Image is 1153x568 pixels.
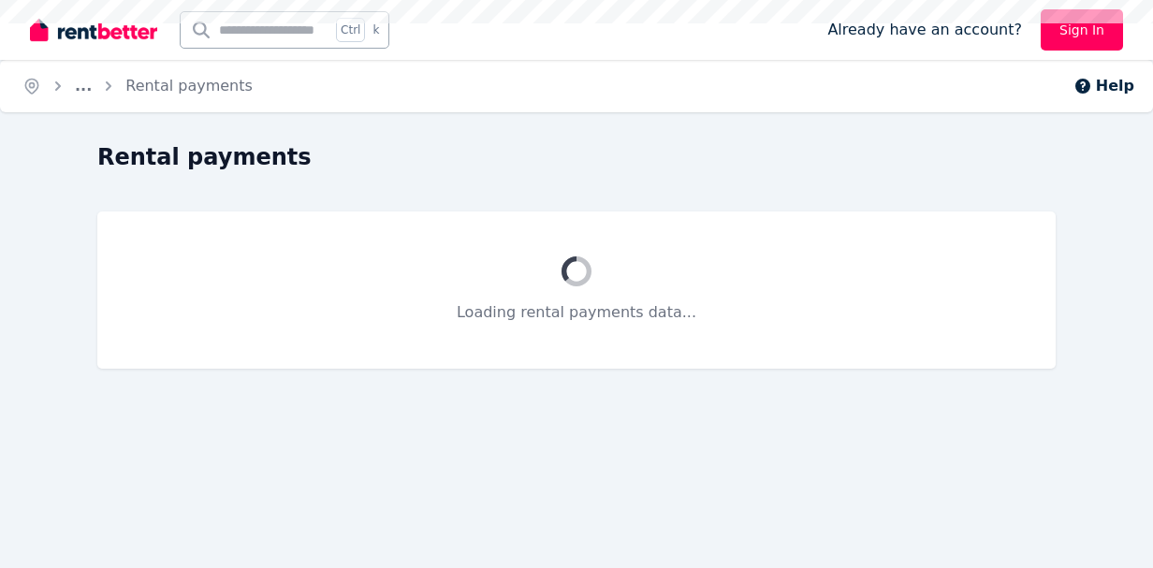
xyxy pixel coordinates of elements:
span: k [372,22,379,37]
h1: Rental payments [97,142,312,172]
a: Rental payments [125,77,253,95]
span: Ctrl [336,18,365,42]
span: Already have an account? [827,19,1022,41]
img: RentBetter [30,16,157,44]
p: Loading rental payments data... [142,301,1011,324]
button: Help [1073,75,1134,97]
a: Sign In [1041,9,1123,51]
a: ... [75,77,92,95]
